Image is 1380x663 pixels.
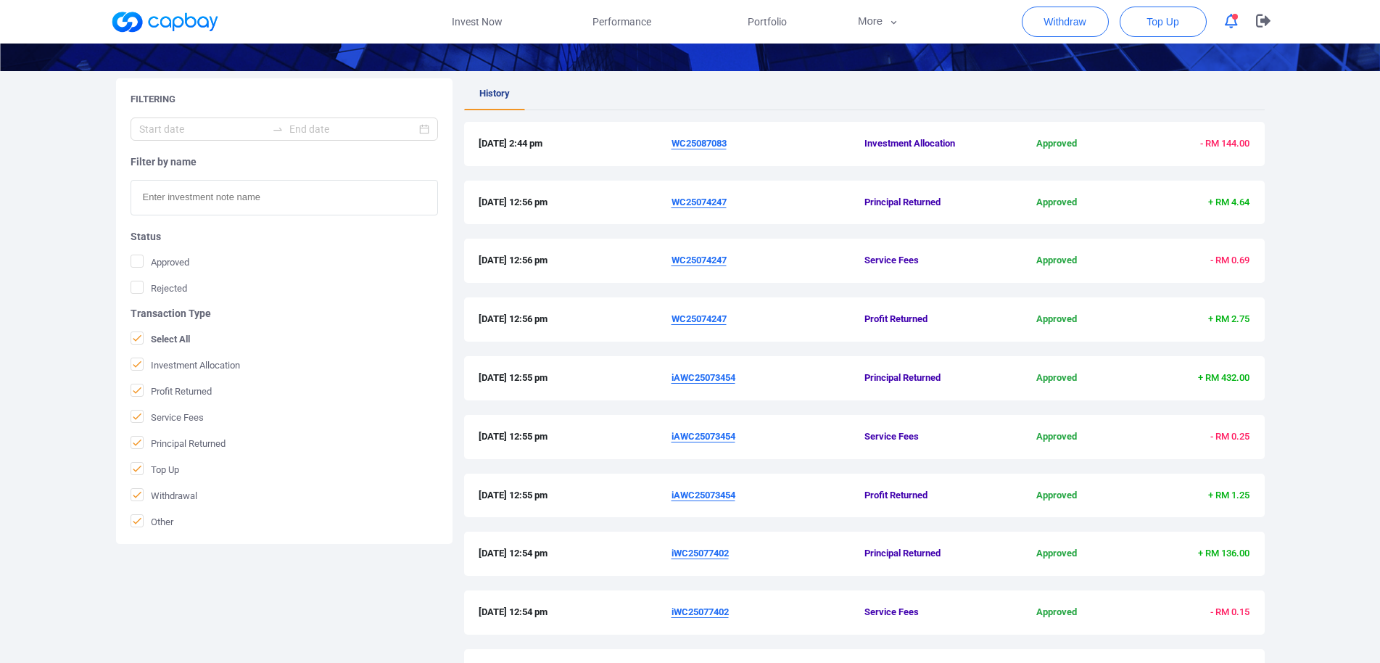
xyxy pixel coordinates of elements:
u: iWC25077402 [672,548,729,559]
span: History [479,88,510,99]
span: Approved [993,195,1121,210]
span: + RM 2.75 [1208,313,1249,324]
span: Principal Returned [131,436,226,450]
u: iWC25077402 [672,606,729,617]
span: [DATE] 12:55 pm [479,429,672,445]
span: Profit Returned [864,312,993,327]
span: Top Up [1146,15,1178,29]
span: Approved [993,253,1121,268]
span: [DATE] 2:44 pm [479,136,672,152]
span: [DATE] 12:56 pm [479,195,672,210]
h5: Filtering [131,93,175,106]
span: + RM 4.64 [1208,197,1249,207]
u: iAWC25073454 [672,490,735,501]
span: Investment Allocation [131,358,240,372]
u: WC25087083 [672,138,727,149]
span: to [272,123,284,135]
span: Approved [993,488,1121,503]
u: iAWC25073454 [672,431,735,442]
span: - RM 0.25 [1210,431,1249,442]
span: Other [131,514,173,529]
span: [DATE] 12:56 pm [479,312,672,327]
span: Portfolio [748,14,787,30]
input: Enter investment note name [131,180,438,215]
span: - RM 0.15 [1210,606,1249,617]
input: End date [289,121,416,137]
span: - RM 144.00 [1200,138,1249,149]
span: Approved [993,312,1121,327]
u: WC25074247 [672,197,727,207]
span: Approved [993,136,1121,152]
span: + RM 136.00 [1198,548,1249,559]
span: Approved [993,371,1121,386]
button: Top Up [1120,7,1207,37]
span: - RM 0.69 [1210,255,1249,265]
span: Approved [993,605,1121,620]
span: [DATE] 12:55 pm [479,488,672,503]
u: iAWC25073454 [672,372,735,383]
span: Approved [131,255,189,269]
span: Withdrawal [131,488,197,503]
span: Service Fees [131,410,204,424]
span: Service Fees [864,605,993,620]
span: Principal Returned [864,546,993,561]
span: swap-right [272,123,284,135]
span: Rejected [131,281,187,295]
h5: Status [131,230,438,243]
span: Approved [993,429,1121,445]
span: Performance [592,14,651,30]
span: [DATE] 12:54 pm [479,605,672,620]
u: WC25074247 [672,255,727,265]
u: WC25074247 [672,313,727,324]
span: Profit Returned [131,384,212,398]
span: + RM 1.25 [1208,490,1249,501]
span: [DATE] 12:55 pm [479,371,672,386]
span: + RM 432.00 [1198,372,1249,383]
h5: Filter by name [131,155,438,168]
span: [DATE] 12:54 pm [479,546,672,561]
span: Top Up [131,462,179,477]
span: Principal Returned [864,195,993,210]
span: Approved [993,546,1121,561]
span: Investment Allocation [864,136,993,152]
span: Principal Returned [864,371,993,386]
input: Start date [139,121,266,137]
span: Service Fees [864,253,993,268]
span: Service Fees [864,429,993,445]
span: Select All [131,331,190,346]
button: Withdraw [1022,7,1109,37]
h5: Transaction Type [131,307,438,320]
span: [DATE] 12:56 pm [479,253,672,268]
span: Profit Returned [864,488,993,503]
